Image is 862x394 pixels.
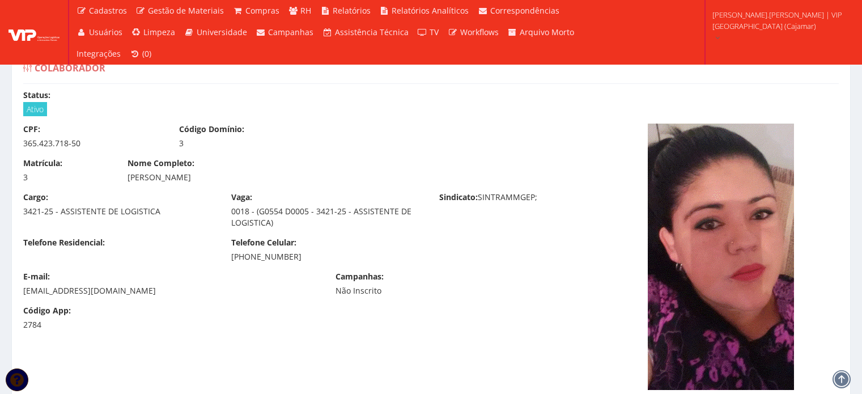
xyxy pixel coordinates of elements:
div: [PERSON_NAME] [128,172,527,183]
span: Colaborador [35,62,105,74]
div: [EMAIL_ADDRESS][DOMAIN_NAME] [23,285,319,296]
div: 365.423.718-50 [23,138,162,149]
span: (0) [142,48,151,59]
label: Vaga: [231,192,252,203]
label: Telefone Residencial: [23,237,105,248]
label: Matrícula: [23,158,62,169]
span: [PERSON_NAME].[PERSON_NAME] | VIP [GEOGRAPHIC_DATA] (Cajamar) [712,9,847,32]
a: Arquivo Morto [503,22,579,43]
label: Sindicato: [439,192,478,203]
span: Ativo [23,102,47,116]
a: Campanhas [252,22,319,43]
span: Workflows [460,27,499,37]
span: TV [430,27,439,37]
a: Universidade [180,22,252,43]
span: Relatórios Analíticos [392,5,469,16]
span: Arquivo Morto [520,27,574,37]
label: CPF: [23,124,40,135]
span: Relatórios [333,5,371,16]
div: 2784 [23,319,111,331]
div: 0018 - (G0554 D0005 - 3421-25 - ASSISTENTE DE LOGISTICA) [231,206,422,228]
label: Telefone Celular: [231,237,296,248]
div: [PHONE_NUMBER] [231,251,422,262]
span: RH [300,5,311,16]
span: Limpeza [143,27,175,37]
a: TV [413,22,444,43]
span: Assistência Técnica [335,27,409,37]
span: Gestão de Materiais [148,5,224,16]
span: Usuários [89,27,122,37]
div: 3421-25 - ASSISTENTE DE LOGISTICA [23,206,214,217]
label: Status: [23,90,50,101]
span: Campanhas [268,27,313,37]
a: Usuários [72,22,127,43]
a: Workflows [443,22,503,43]
label: Cargo: [23,192,48,203]
label: Campanhas: [336,271,384,282]
span: Correspondências [490,5,559,16]
div: 3 [23,172,111,183]
a: (0) [125,43,156,65]
span: Cadastros [89,5,127,16]
a: Integrações [72,43,125,65]
div: Não Inscrito [336,285,474,296]
label: Código App: [23,305,71,316]
img: logo [9,24,60,41]
a: Limpeza [127,22,180,43]
label: E-mail: [23,271,50,282]
span: Integrações [77,48,121,59]
span: Compras [245,5,279,16]
label: Nome Completo: [128,158,194,169]
div: 3 [179,138,318,149]
a: Assistência Técnica [318,22,413,43]
span: Universidade [197,27,247,37]
div: SINTRAMMGEP; [431,192,639,206]
label: Código Domínio: [179,124,244,135]
img: hozana-cajamar-1662756558631ba6ce25a31.gif [648,124,794,390]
